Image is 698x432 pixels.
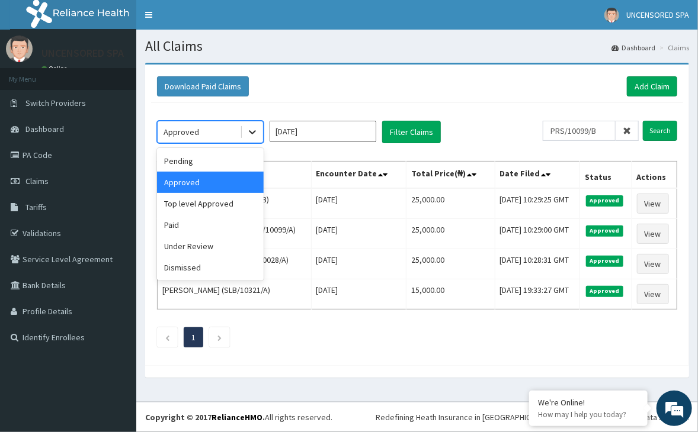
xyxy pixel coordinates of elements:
[69,137,164,256] span: We're online!
[191,332,196,343] a: Page 1 is your current page
[157,76,249,96] button: Download Paid Claims
[637,254,669,274] a: View
[406,249,495,279] td: 25,000.00
[145,412,265,423] strong: Copyright © 2017 .
[311,188,406,219] td: [DATE]
[495,188,580,219] td: [DATE] 10:29:25 GMT
[22,59,48,89] img: d_794563401_company_1708531726252_794563401
[25,124,64,134] span: Dashboard
[25,202,47,212] span: Tariffs
[627,76,677,96] a: Add Claim
[586,225,623,236] span: Approved
[495,249,580,279] td: [DATE] 10:28:31 GMT
[495,219,580,249] td: [DATE] 10:29:00 GMT
[632,162,677,189] th: Actions
[311,162,406,189] th: Encounter Date
[217,332,222,343] a: Next page
[604,8,619,22] img: User Image
[157,214,264,236] div: Paid
[311,249,406,279] td: [DATE]
[157,236,264,257] div: Under Review
[643,121,677,141] input: Search
[311,279,406,310] td: [DATE]
[657,43,689,53] li: Claims
[626,9,689,20] span: UNCENSORED SPA
[158,279,312,310] td: [PERSON_NAME] (SLB/10321/A)
[543,121,616,141] input: Search by HMO ID
[6,36,33,62] img: User Image
[406,188,495,219] td: 25,000.00
[311,219,406,249] td: [DATE]
[538,397,639,408] div: We're Online!
[580,162,632,189] th: Status
[611,43,655,53] a: Dashboard
[586,286,623,296] span: Approved
[637,194,669,214] a: View
[165,332,170,343] a: Previous page
[495,162,580,189] th: Date Filed
[145,38,689,54] h1: All Claims
[538,410,639,420] p: How may I help you today?
[586,256,623,266] span: Approved
[25,98,86,108] span: Switch Providers
[136,402,698,432] footer: All rights reserved.
[157,172,264,193] div: Approved
[41,65,70,73] a: Online
[637,284,669,304] a: View
[62,66,199,82] div: Chat with us now
[25,176,49,186] span: Claims
[157,257,264,278] div: Dismissed
[637,224,669,244] a: View
[495,279,580,310] td: [DATE] 19:33:27 GMT
[6,298,226,340] textarea: Type your message and hit 'Enter'
[194,6,223,34] div: Minimize live chat window
[164,126,199,138] div: Approved
[376,411,689,423] div: Redefining Heath Insurance in [GEOGRAPHIC_DATA] using Telemedicine and Data Science!
[406,162,495,189] th: Total Price(₦)
[157,193,264,214] div: Top level Approved
[270,121,376,142] input: Select Month and Year
[382,121,441,143] button: Filter Claims
[157,150,264,172] div: Pending
[41,48,124,59] p: UNCENSORED SPA
[586,195,623,206] span: Approved
[212,412,262,423] a: RelianceHMO
[406,219,495,249] td: 25,000.00
[406,279,495,310] td: 15,000.00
